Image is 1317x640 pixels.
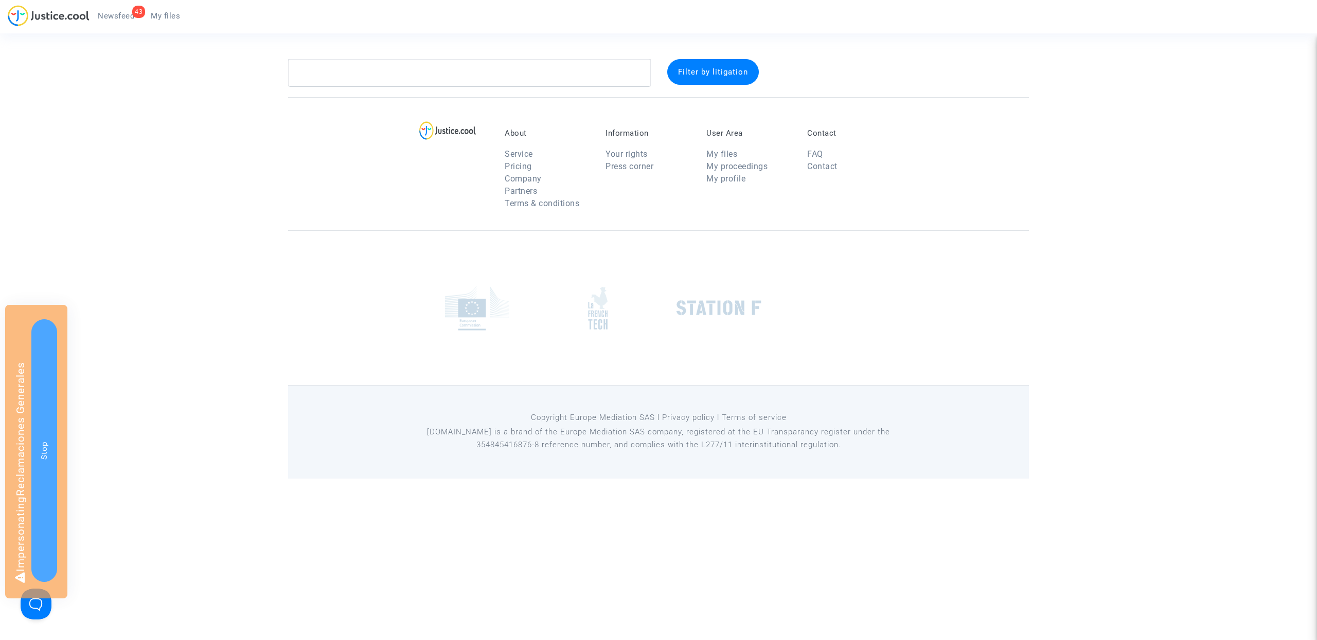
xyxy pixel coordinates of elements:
a: Terms & conditions [505,198,579,208]
a: My profile [706,174,745,184]
a: Service [505,149,533,159]
a: 43Newsfeed [90,8,143,24]
p: User Area [706,129,792,138]
span: Stop [40,442,49,460]
a: Partners [505,186,537,196]
span: Filter by litigation [678,67,748,77]
p: About [505,129,590,138]
a: My proceedings [706,161,768,171]
a: Pricing [505,161,532,171]
img: jc-logo.svg [8,5,90,26]
div: 43 [132,6,145,18]
img: logo-lg.svg [419,121,476,140]
img: europe_commision.png [445,286,509,331]
a: My files [143,8,188,24]
img: french_tech.png [588,286,608,330]
a: Press corner [606,161,653,171]
img: stationf.png [677,300,761,316]
a: Contact [807,161,838,171]
a: Company [505,174,542,184]
div: Impersonating [5,305,67,598]
p: Contact [807,129,893,138]
p: Copyright Europe Mediation SAS l Privacy policy l Terms of service [424,411,893,424]
iframe: Help Scout Beacon - Open [21,589,51,619]
span: Newsfeed [98,11,134,21]
a: Your rights [606,149,648,159]
a: My files [706,149,737,159]
p: Information [606,129,691,138]
span: My files [151,11,180,21]
p: [DOMAIN_NAME] is a brand of the Europe Mediation SAS company, registered at the EU Transparancy r... [424,426,893,451]
a: FAQ [807,149,823,159]
button: Stop [31,319,57,582]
